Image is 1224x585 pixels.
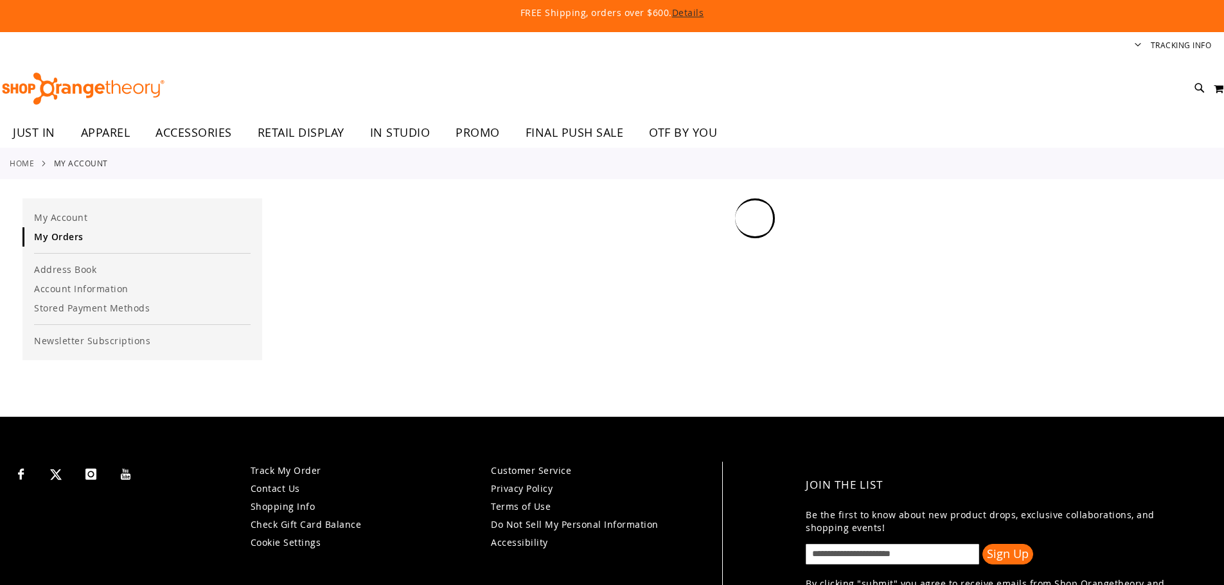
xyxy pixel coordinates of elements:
a: IN STUDIO [357,118,443,148]
a: RETAIL DISPLAY [245,118,357,148]
a: Accessibility [491,536,548,548]
a: My Orders [22,227,262,247]
span: Sign Up [987,546,1029,561]
span: OTF BY YOU [649,118,717,147]
a: Details [672,6,704,19]
a: Visit our Facebook page [10,462,32,484]
a: Visit our Instagram page [80,462,102,484]
a: PROMO [443,118,513,148]
a: Cookie Settings [251,536,321,548]
span: FINAL PUSH SALE [526,118,624,147]
span: JUST IN [13,118,55,147]
h4: Join the List [806,468,1194,502]
a: Contact Us [251,482,300,494]
span: RETAIL DISPLAY [258,118,344,147]
a: Track My Order [251,464,321,476]
p: FREE Shipping, orders over $600. [227,6,998,19]
p: Be the first to know about new product drops, exclusive collaborations, and shopping events! [806,509,1194,534]
a: Account Information [22,279,262,299]
a: Newsletter Subscriptions [22,331,262,351]
a: OTF BY YOU [636,118,730,148]
button: Sign Up [982,544,1033,564]
span: IN STUDIO [370,118,430,147]
span: APPAREL [81,118,130,147]
a: ACCESSORIES [143,118,245,148]
a: Visit our X page [45,462,67,484]
a: Stored Payment Methods [22,299,262,318]
span: PROMO [456,118,500,147]
a: Shopping Info [251,500,315,512]
span: ACCESSORIES [155,118,232,147]
a: Customer Service [491,464,571,476]
strong: My Account [54,157,108,169]
a: Terms of Use [491,500,551,512]
img: Twitter [50,469,62,480]
button: Account menu [1135,40,1141,52]
a: Visit our Youtube page [115,462,137,484]
a: FINAL PUSH SALE [513,118,637,148]
a: Privacy Policy [491,482,553,494]
a: Check Gift Card Balance [251,518,362,530]
a: Home [10,157,34,169]
a: Do Not Sell My Personal Information [491,518,659,530]
input: enter email [806,544,979,564]
a: Address Book [22,260,262,279]
a: My Account [22,208,262,227]
a: Tracking Info [1151,40,1212,51]
a: APPAREL [68,118,143,148]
